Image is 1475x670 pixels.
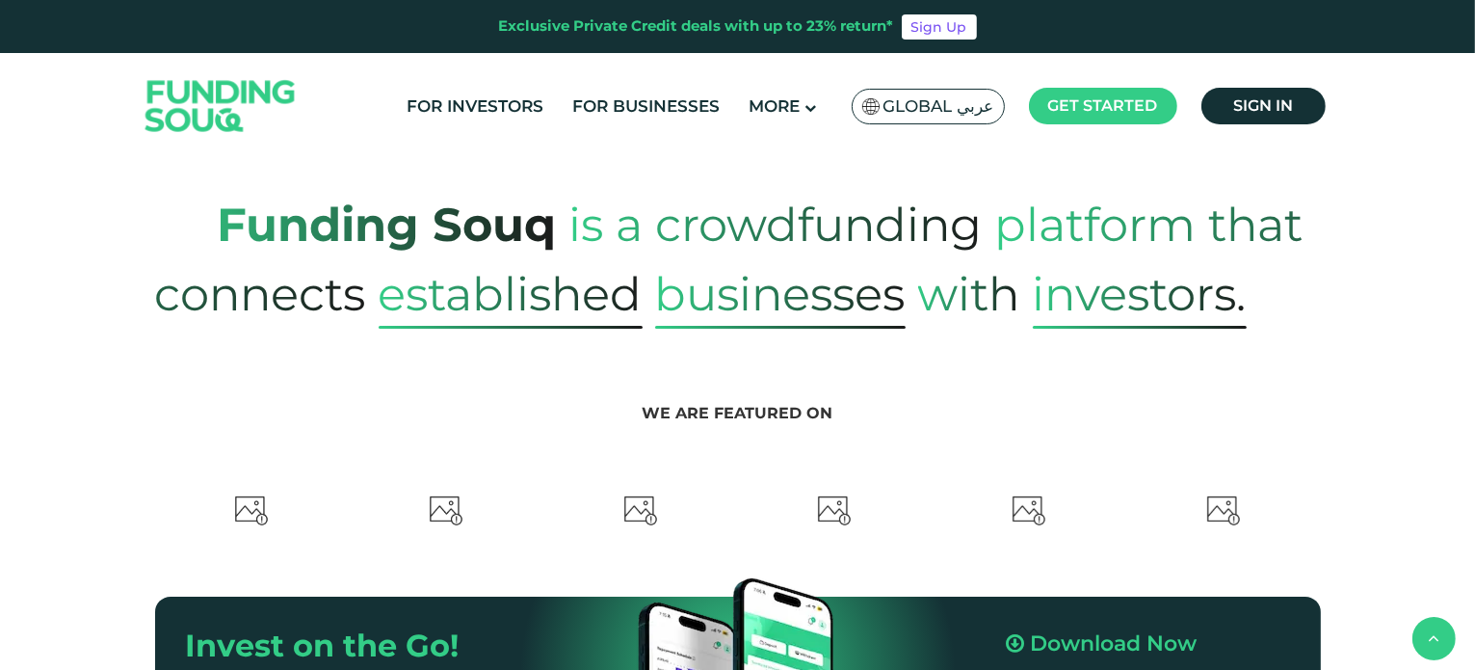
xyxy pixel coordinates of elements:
[218,197,557,253] strong: Funding Souq
[402,91,548,122] a: For Investors
[622,493,659,529] img: Asharq Business Logo
[1030,630,1197,657] span: Download Now
[1201,88,1326,124] a: Sign in
[918,247,1020,341] span: with
[1205,493,1242,529] img: Yahoo Finance Logo
[155,177,1304,341] span: platform that connects
[186,627,460,664] span: Invest on the Go!
[862,98,880,115] img: SA Flag
[428,493,464,529] img: Forbes Logo
[567,91,724,122] a: For Businesses
[126,58,315,155] img: Logo
[749,96,800,116] span: More
[233,493,270,529] img: FTLogo Logo
[816,493,853,529] img: Arab News Logo
[883,95,994,118] span: Global عربي
[1048,96,1158,115] span: Get started
[902,14,977,40] a: Sign Up
[655,259,906,329] span: Businesses
[499,15,894,38] div: Exclusive Private Credit deals with up to 23% return*
[1011,493,1047,529] img: IFG Logo
[569,177,983,272] span: is a crowdfunding
[1412,617,1456,660] button: back
[1033,259,1247,329] span: Investors.
[379,259,643,329] span: established
[643,404,833,422] span: We are featured on
[1233,96,1293,115] span: Sign in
